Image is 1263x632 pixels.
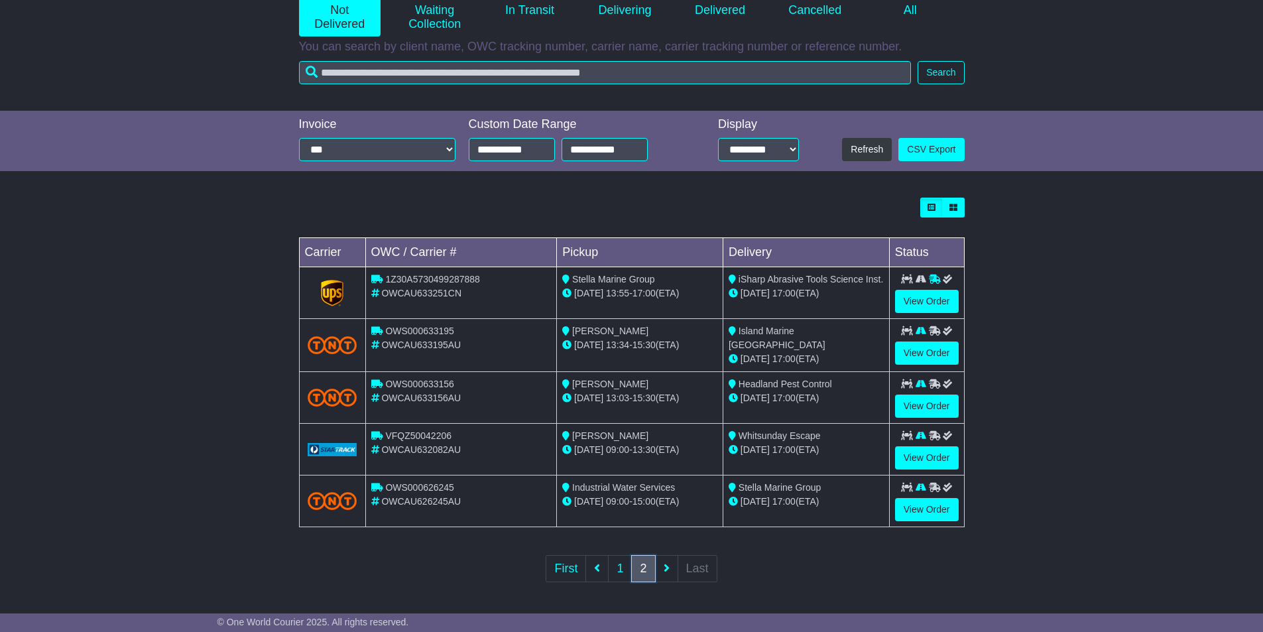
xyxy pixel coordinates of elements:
span: 17:00 [772,288,796,298]
div: Invoice [299,117,455,132]
span: [DATE] [741,353,770,364]
span: [DATE] [574,340,603,350]
span: 15:30 [632,393,656,403]
td: Delivery [723,238,889,267]
a: 1 [608,555,632,582]
span: [DATE] [741,496,770,507]
a: View Order [895,342,959,365]
div: (ETA) [729,495,884,509]
span: Stella Marine Group [572,274,655,284]
div: - (ETA) [562,443,717,457]
div: Custom Date Range [469,117,682,132]
div: (ETA) [729,391,884,405]
span: 17:00 [772,393,796,403]
div: - (ETA) [562,391,717,405]
button: Refresh [842,138,892,161]
span: 09:00 [606,444,629,455]
p: You can search by client name, OWC tracking number, carrier name, carrier tracking number or refe... [299,40,965,54]
span: [DATE] [574,444,603,455]
a: View Order [895,446,959,470]
img: GetCarrierServiceLogo [321,280,343,306]
span: 13:03 [606,393,629,403]
span: 13:55 [606,288,629,298]
td: OWC / Carrier # [365,238,557,267]
a: View Order [895,290,959,313]
span: OWS000626245 [385,482,454,493]
a: First [546,555,586,582]
span: OWCAU633195AU [381,340,461,350]
span: [DATE] [574,288,603,298]
span: [DATE] [741,393,770,403]
span: [DATE] [574,496,603,507]
td: Pickup [557,238,723,267]
span: [DATE] [741,288,770,298]
div: (ETA) [729,352,884,366]
span: © One World Courier 2025. All rights reserved. [217,617,409,627]
span: OWCAU632082AU [381,444,461,455]
span: 17:00 [772,353,796,364]
span: 15:00 [632,496,656,507]
div: - (ETA) [562,338,717,352]
span: OWS000633195 [385,326,454,336]
span: [DATE] [574,393,603,403]
span: OWS000633156 [385,379,454,389]
div: (ETA) [729,286,884,300]
span: [PERSON_NAME] [572,430,648,441]
span: Industrial Water Services [572,482,675,493]
img: TNT_Domestic.png [308,336,357,354]
span: 17:00 [632,288,656,298]
span: 13:30 [632,444,656,455]
span: 15:30 [632,340,656,350]
span: 13:34 [606,340,629,350]
span: [DATE] [741,444,770,455]
a: CSV Export [898,138,964,161]
td: Status [889,238,964,267]
span: OWCAU626245AU [381,496,461,507]
div: Display [718,117,799,132]
span: Headland Pest Control [739,379,832,389]
img: TNT_Domestic.png [308,389,357,407]
span: [PERSON_NAME] [572,326,648,336]
span: [PERSON_NAME] [572,379,648,389]
a: 2 [631,555,655,582]
span: Stella Marine Group [739,482,821,493]
span: Island Marine [GEOGRAPHIC_DATA] [729,326,825,350]
span: 09:00 [606,496,629,507]
div: - (ETA) [562,495,717,509]
a: View Order [895,395,959,418]
a: View Order [895,498,959,521]
span: OWCAU633251CN [381,288,461,298]
td: Carrier [299,238,365,267]
span: VFQZ50042206 [385,430,451,441]
span: Whitsunday Escape [739,430,821,441]
span: 17:00 [772,496,796,507]
span: iSharp Abrasive Tools Science Inst. [739,274,883,284]
img: TNT_Domestic.png [308,492,357,510]
img: GetCarrierServiceLogo [308,443,357,456]
div: (ETA) [729,443,884,457]
button: Search [918,61,964,84]
span: 17:00 [772,444,796,455]
div: - (ETA) [562,286,717,300]
span: 1Z30A5730499287888 [385,274,479,284]
span: OWCAU633156AU [381,393,461,403]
